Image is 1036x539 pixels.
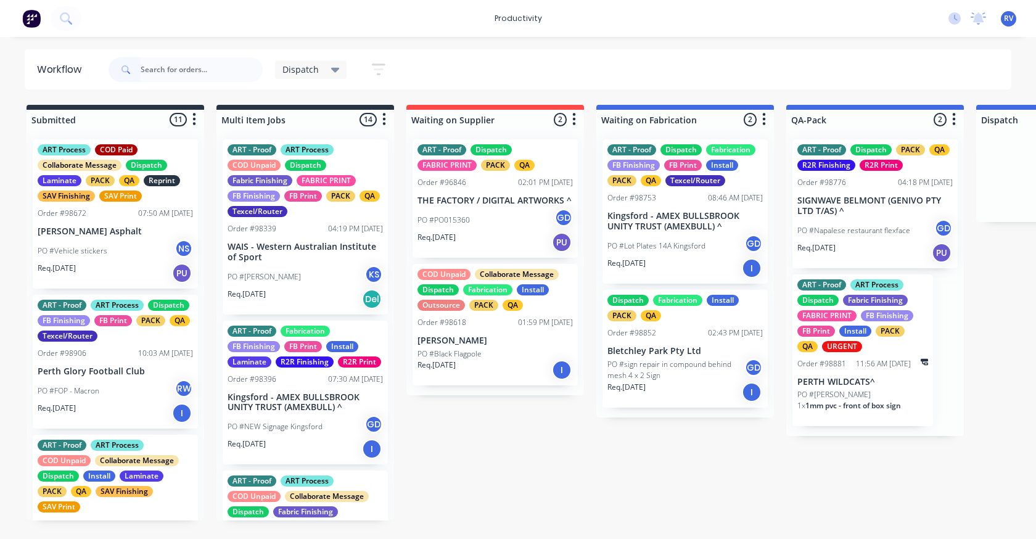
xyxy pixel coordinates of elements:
div: Order #98618 [417,317,466,328]
div: FABRIC PRINT [797,310,857,321]
div: Del [362,289,382,309]
div: I [552,360,572,380]
p: PO #[PERSON_NAME] [228,271,301,282]
div: 07:50 AM [DATE] [138,208,193,219]
p: [PERSON_NAME] [417,335,573,346]
div: Dispatch [126,160,167,171]
p: PO #NEW Signage Kingsford [228,421,323,432]
div: SAV Print [38,501,80,512]
div: Order #98887 [38,519,86,530]
div: Fabrication [463,284,512,295]
div: Order #98881 [797,358,846,369]
div: PACK [876,326,905,337]
div: RW [175,379,193,398]
p: PO #Vehicle stickers [38,245,107,257]
div: ART - ProofART ProcessCOD UnpaidDispatchFabric FinishingFABRIC PRINTFB FinishingFB PrintPACKQATex... [223,139,388,315]
div: Fabric Finishing [273,506,338,517]
div: PACK [136,315,165,326]
div: Collaborate Message [285,491,369,502]
div: FB Finishing [228,341,280,352]
div: ART Process [38,144,91,155]
p: PO #Lot Plates 14A Kingsford [607,241,705,252]
div: ART Process [281,475,334,487]
div: QA [641,310,661,321]
input: Search for orders... [141,57,263,82]
div: Fabrication [653,295,702,306]
div: I [742,382,762,402]
div: GD [744,358,763,377]
p: Req. [DATE] [797,242,836,253]
div: Dispatch [471,144,512,155]
div: I [362,439,382,459]
p: PO #Black Flagpole [417,348,482,360]
div: FB Print [284,341,322,352]
div: GD [554,208,573,227]
div: Dispatch [797,295,839,306]
div: Order #98852 [607,327,656,339]
div: 10:03 AM [DATE] [138,348,193,359]
div: Order #98339 [228,223,276,234]
div: ART Process [91,440,144,451]
div: I [742,258,762,278]
div: ART - Proof [228,144,276,155]
p: Req. [DATE] [607,382,646,393]
div: Order #96846 [417,177,466,188]
div: PACK [326,191,355,202]
div: Laminate [120,471,163,482]
div: ART - ProofDispatchPACKQAR2R FinishingR2R PrintOrder #9877604:18 PM [DATE]SIGNWAVE BELMONT (GENIV... [792,139,958,268]
div: Collaborate Message [38,160,121,171]
div: 04:19 PM [DATE] [328,223,383,234]
p: PO #FOP - Macron [38,385,99,397]
div: Dispatch [148,300,189,311]
div: Order #98776 [797,177,846,188]
div: Texcel/Router [228,206,287,217]
span: RV [1004,13,1013,24]
img: Factory [22,9,41,28]
div: QA [119,175,139,186]
div: FB Print [664,160,702,171]
div: QA [71,486,91,497]
div: I [172,403,192,423]
div: Dispatch [285,160,326,171]
div: ART - Proof [607,144,656,155]
div: ART - Proof [228,326,276,337]
div: PACK [86,175,115,186]
p: PO #sign repair in compound behind mesh 4 x 2 Sign [607,359,744,381]
div: FB Print [94,315,132,326]
p: PO #PO015360 [417,215,470,226]
p: Req. [DATE] [228,289,266,300]
div: Laminate [38,175,81,186]
p: Perth Glory Football Club [38,366,193,377]
p: Req. [DATE] [417,360,456,371]
p: [PERSON_NAME] Asphalt [38,226,193,237]
div: ART - Proof [228,475,276,487]
div: Order #98672 [38,208,86,219]
div: Reprint [144,175,180,186]
div: Fabrication [281,326,330,337]
p: THE FACTORY / DIGITAL ARTWORKS ^ [417,195,573,206]
div: QA [641,175,661,186]
div: R2R Print [338,356,381,368]
div: ART - Proof [417,144,466,155]
div: PACK [896,144,925,155]
div: Workflow [37,62,88,77]
p: PO #[PERSON_NAME] [797,389,871,400]
div: NS [175,239,193,258]
p: SIGNWAVE BELMONT (GENIVO PTY LTD T/AS) ^ [797,195,953,216]
p: Req. [DATE] [38,263,76,274]
div: 02:01 PM [DATE] [518,177,573,188]
div: FB Finishing [38,315,90,326]
div: Collaborate Message [95,455,179,466]
div: Install [707,295,739,306]
div: Laminate [228,356,271,368]
p: PO #Napalese restaurant flexface [797,225,910,236]
div: 02:43 PM [DATE] [708,327,763,339]
div: Install [83,471,115,482]
div: 07:30 AM [DATE] [328,374,383,385]
div: COD Unpaid [417,269,471,280]
div: Texcel/Router [665,175,725,186]
div: ART Process [281,144,334,155]
div: Dispatch [417,284,459,295]
div: Order #98396 [228,374,276,385]
div: QA [929,144,950,155]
